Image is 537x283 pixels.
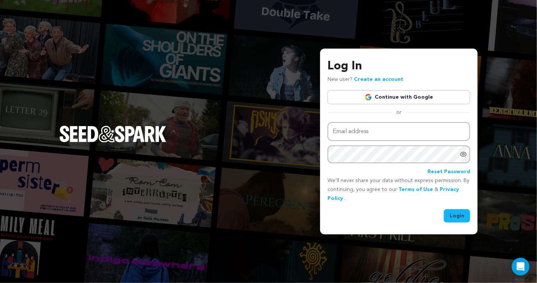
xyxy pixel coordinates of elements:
[328,122,470,141] input: Email address
[460,151,467,158] a: Show password as plain text. Warning: this will display your password on the screen.
[328,75,403,84] p: New user?
[328,187,459,201] a: Privacy Policy
[328,90,470,104] a: Continue with Google
[392,109,406,116] span: or
[444,209,470,223] button: Login
[398,187,433,192] a: Terms of Use
[365,93,372,101] img: Google logo
[328,177,470,203] p: We’ll never share your data without express permission. By continuing, you agree to our & .
[59,126,166,157] a: Seed&Spark Homepage
[512,258,530,276] div: Open Intercom Messenger
[59,126,166,142] img: Seed&Spark Logo
[328,57,470,75] h3: Log In
[354,77,403,82] a: Create an account
[427,168,470,177] a: Reset Password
